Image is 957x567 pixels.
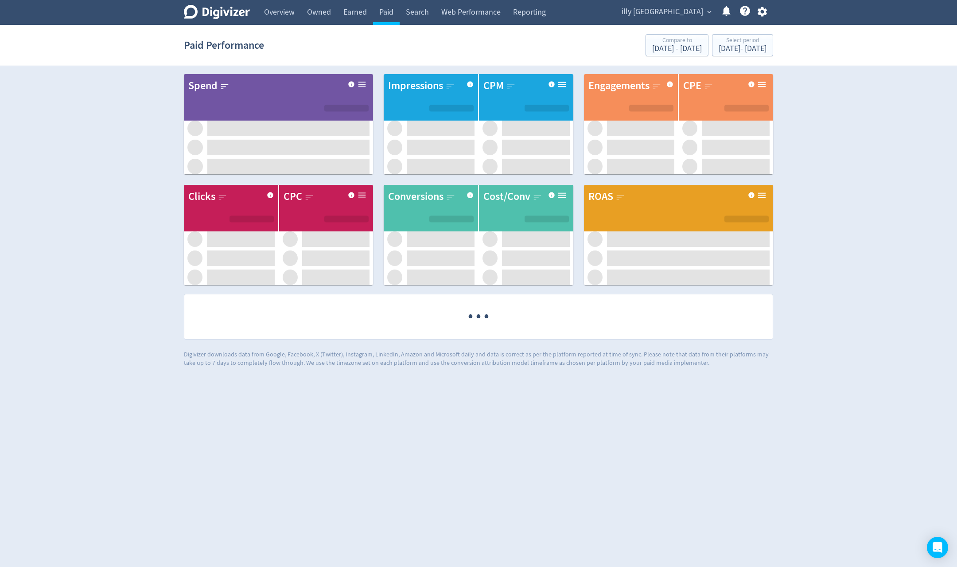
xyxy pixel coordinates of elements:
[622,5,703,19] span: illy [GEOGRAPHIC_DATA]
[188,189,215,204] div: Clicks
[652,37,702,45] div: Compare to
[482,294,490,339] span: ·
[588,78,650,94] div: Engagements
[475,294,482,339] span: ·
[467,294,475,339] span: ·
[646,34,708,56] button: Compare to[DATE] - [DATE]
[184,350,773,368] p: Digivizer downloads data from Google, Facebook, X (Twitter), Instagram, LinkedIn, Amazon and Micr...
[184,31,264,59] h1: Paid Performance
[927,537,948,558] div: Open Intercom Messenger
[483,189,530,204] div: Cost/Conv
[388,78,443,94] div: Impressions
[284,189,302,204] div: CPC
[483,78,504,94] div: CPM
[719,45,766,53] div: [DATE] - [DATE]
[705,8,713,16] span: expand_more
[188,78,218,94] div: Spend
[588,189,613,204] div: ROAS
[388,189,443,204] div: Conversions
[619,5,714,19] button: illy [GEOGRAPHIC_DATA]
[683,78,701,94] div: CPE
[719,37,766,45] div: Select period
[652,45,702,53] div: [DATE] - [DATE]
[712,34,773,56] button: Select period[DATE]- [DATE]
